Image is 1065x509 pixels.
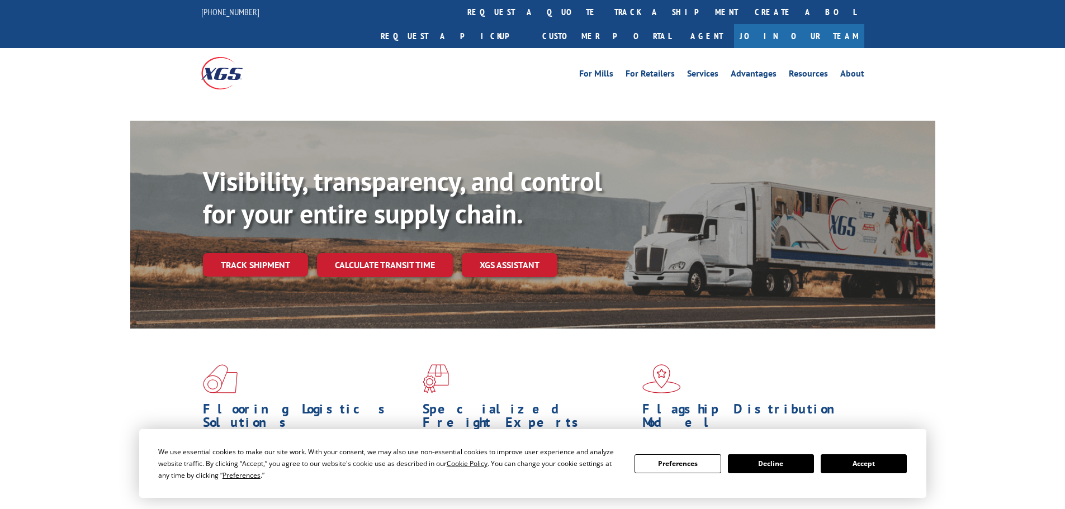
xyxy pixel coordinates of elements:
[372,24,534,48] a: Request a pickup
[626,69,675,82] a: For Retailers
[734,24,864,48] a: Join Our Team
[139,429,926,498] div: Cookie Consent Prompt
[534,24,679,48] a: Customer Portal
[203,164,602,231] b: Visibility, transparency, and control for your entire supply chain.
[158,446,621,481] div: We use essential cookies to make our site work. With your consent, we may also use non-essential ...
[679,24,734,48] a: Agent
[642,402,854,435] h1: Flagship Distribution Model
[840,69,864,82] a: About
[201,6,259,17] a: [PHONE_NUMBER]
[203,364,238,393] img: xgs-icon-total-supply-chain-intelligence-red
[789,69,828,82] a: Resources
[223,470,261,480] span: Preferences
[423,364,449,393] img: xgs-icon-focused-on-flooring-red
[687,69,718,82] a: Services
[731,69,777,82] a: Advantages
[462,253,557,277] a: XGS ASSISTANT
[821,454,907,473] button: Accept
[203,402,414,435] h1: Flooring Logistics Solutions
[579,69,613,82] a: For Mills
[642,364,681,393] img: xgs-icon-flagship-distribution-model-red
[317,253,453,277] a: Calculate transit time
[635,454,721,473] button: Preferences
[728,454,814,473] button: Decline
[447,459,487,468] span: Cookie Policy
[423,402,634,435] h1: Specialized Freight Experts
[203,253,308,277] a: Track shipment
